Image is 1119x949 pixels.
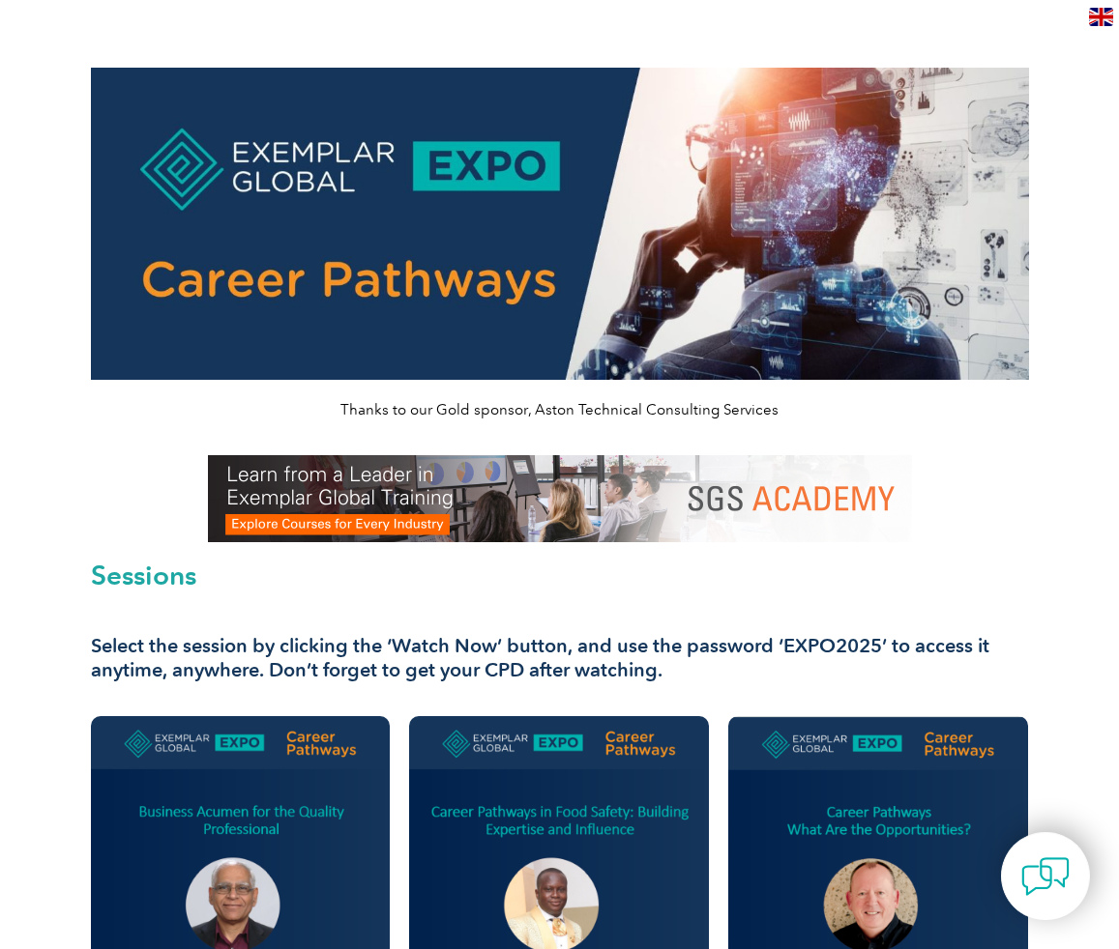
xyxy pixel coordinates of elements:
h3: Select the session by clicking the ‘Watch Now’ button, and use the password ‘EXPO2025’ to access ... [91,634,1029,682]
h2: Sessions [91,561,1029,589]
img: SGS [208,455,912,542]
p: Thanks to our Gold sponsor, Aston Technical Consulting Services [91,399,1029,420]
img: contact-chat.png [1021,852,1070,901]
img: career pathways [91,68,1029,380]
img: en [1089,8,1113,26]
